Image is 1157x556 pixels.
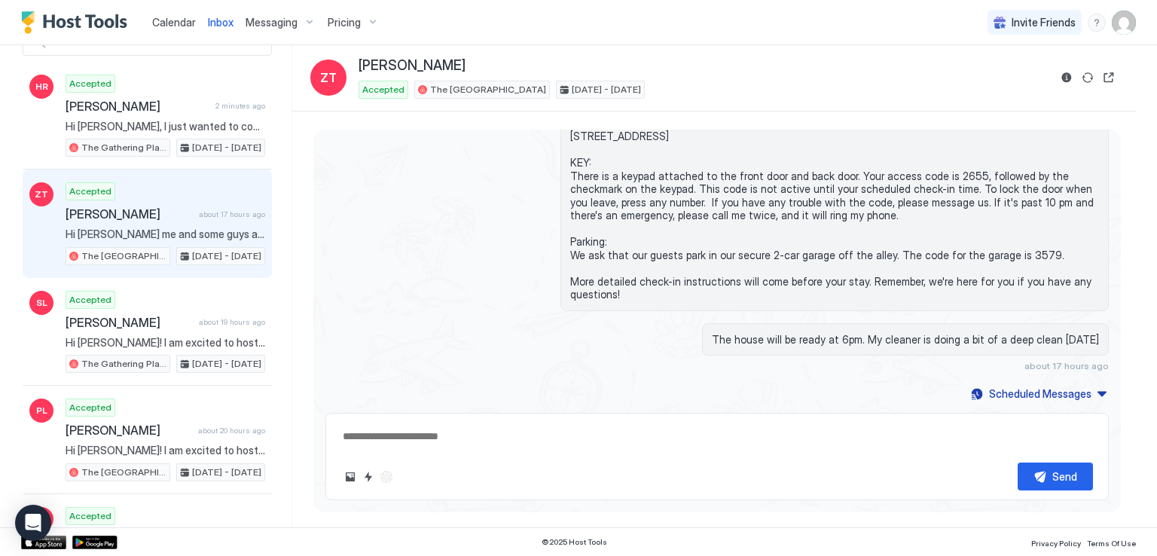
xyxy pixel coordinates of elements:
[969,383,1109,404] button: Scheduled Messages
[81,141,166,154] span: The Gathering Place
[66,423,192,438] span: [PERSON_NAME]
[21,11,134,34] a: Host Tools Logo
[35,80,48,93] span: HR
[199,209,265,219] span: about 17 hours ago
[66,99,209,114] span: [PERSON_NAME]
[215,101,265,111] span: 2 minutes ago
[1031,534,1081,550] a: Privacy Policy
[15,505,51,541] div: Open Intercom Messenger
[1088,14,1106,32] div: menu
[66,228,265,241] span: Hi [PERSON_NAME] me and some guys are in town for the week and would like to stay at your air bnb
[359,468,377,486] button: Quick reply
[430,83,546,96] span: The [GEOGRAPHIC_DATA]
[1031,539,1081,548] span: Privacy Policy
[192,466,261,479] span: [DATE] - [DATE]
[192,357,261,371] span: [DATE] - [DATE]
[36,404,47,417] span: PL
[81,466,166,479] span: The [GEOGRAPHIC_DATA]
[328,16,361,29] span: Pricing
[1052,469,1077,484] div: Send
[66,336,265,350] span: Hi [PERSON_NAME]! I am excited to host you at The Gathering Place! LOCATION: [STREET_ADDRESS] KEY...
[1112,11,1136,35] div: User profile
[69,293,111,307] span: Accepted
[152,16,196,29] span: Calendar
[69,509,111,523] span: Accepted
[192,141,261,154] span: [DATE] - [DATE]
[362,83,404,96] span: Accepted
[35,188,48,201] span: ZT
[1058,69,1076,87] button: Reservation information
[69,77,111,90] span: Accepted
[81,357,166,371] span: The Gathering Place
[1100,69,1118,87] button: Open reservation
[1012,16,1076,29] span: Invite Friends
[199,317,265,327] span: about 19 hours ago
[712,333,1099,347] span: The house will be ready at 6pm. My cleaner is doing a bit of a deep clean [DATE]
[72,536,118,549] a: Google Play Store
[570,90,1099,301] span: Hi [PERSON_NAME]! I am excited to host you at The [GEOGRAPHIC_DATA]! LOCATION: [STREET_ADDRESS] K...
[1018,463,1093,490] button: Send
[69,401,111,414] span: Accepted
[66,120,265,133] span: Hi [PERSON_NAME], I just wanted to connect and give you more information about your stay at The [...
[246,16,298,29] span: Messaging
[69,185,111,198] span: Accepted
[1024,360,1109,371] span: about 17 hours ago
[208,16,234,29] span: Inbox
[989,386,1091,402] div: Scheduled Messages
[359,57,466,75] span: [PERSON_NAME]
[1079,69,1097,87] button: Sync reservation
[198,426,265,435] span: about 20 hours ago
[81,249,166,263] span: The [GEOGRAPHIC_DATA]
[572,83,641,96] span: [DATE] - [DATE]
[66,206,193,221] span: [PERSON_NAME]
[341,468,359,486] button: Upload image
[36,296,47,310] span: SL
[192,249,261,263] span: [DATE] - [DATE]
[66,315,193,330] span: [PERSON_NAME]
[152,14,196,30] a: Calendar
[1087,534,1136,550] a: Terms Of Use
[21,536,66,549] a: App Store
[66,444,265,457] span: Hi [PERSON_NAME]! I am excited to host you at The [GEOGRAPHIC_DATA]! LOCATION: [STREET_ADDRESS] K...
[542,537,607,547] span: © 2025 Host Tools
[208,14,234,30] a: Inbox
[320,69,337,87] span: ZT
[1087,539,1136,548] span: Terms Of Use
